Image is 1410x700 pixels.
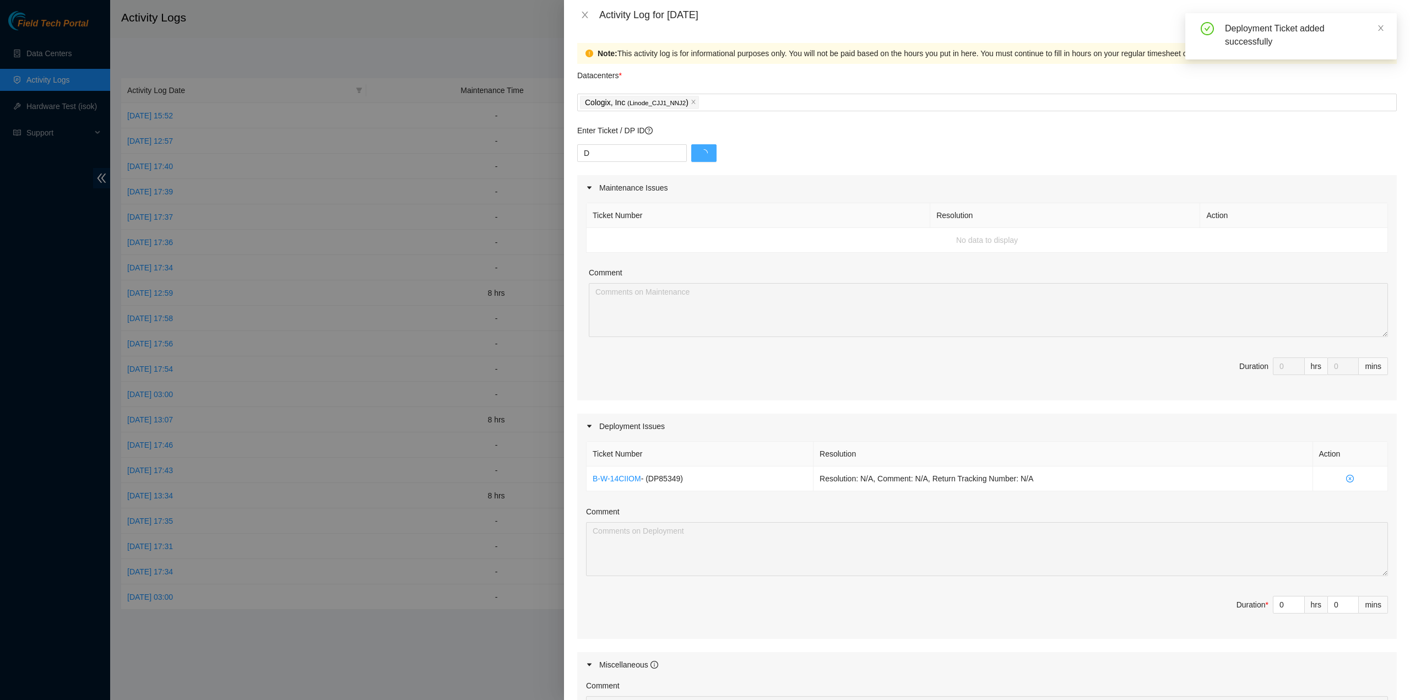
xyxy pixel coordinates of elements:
th: Ticket Number [587,203,930,228]
th: Action [1313,442,1389,466]
span: exclamation-circle [585,50,593,57]
a: B-W-14CIIOM [593,474,641,483]
span: check-circle [1201,22,1214,35]
p: Enter Ticket / DP ID [577,124,1397,137]
textarea: Comment [586,522,1388,576]
strong: Note: [598,47,617,59]
th: Resolution [930,203,1200,228]
textarea: Comment [589,283,1388,337]
div: hrs [1305,596,1328,614]
th: Resolution [814,442,1313,466]
span: close [691,99,696,106]
span: loading [700,149,708,157]
span: caret-right [586,661,593,668]
p: Cologix, Inc ) [585,96,688,109]
span: close [581,10,589,19]
div: This activity log is for informational purposes only. You will not be paid based on the hours you... [598,47,1389,59]
div: Deployment Issues [577,414,1397,439]
label: Comment [586,680,620,692]
div: mins [1359,596,1388,614]
span: caret-right [586,423,593,430]
div: hrs [1305,357,1328,375]
label: Comment [589,267,622,279]
div: Duration [1237,599,1268,611]
th: Ticket Number [587,442,814,466]
span: question-circle [645,127,653,134]
div: Duration [1239,360,1268,372]
div: Deployment Ticket added successfully [1225,22,1384,48]
div: mins [1359,357,1388,375]
td: Resolution: N/A, Comment: N/A, Return Tracking Number: N/A [814,466,1313,491]
button: Close [577,10,593,20]
div: Miscellaneous info-circle [577,652,1397,677]
label: Comment [586,506,620,518]
div: Maintenance Issues [577,175,1397,200]
div: Miscellaneous [599,659,658,671]
div: Activity Log for [DATE] [599,9,1397,21]
span: ( Linode_CJJ1_NNJ2 [627,100,686,106]
span: caret-right [586,185,593,191]
span: - ( DP85349 ) [641,474,683,483]
span: close [1377,24,1385,32]
span: close-circle [1319,475,1382,482]
th: Action [1200,203,1388,228]
p: Datacenters [577,64,622,82]
td: No data to display [587,228,1388,253]
span: info-circle [650,661,658,669]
